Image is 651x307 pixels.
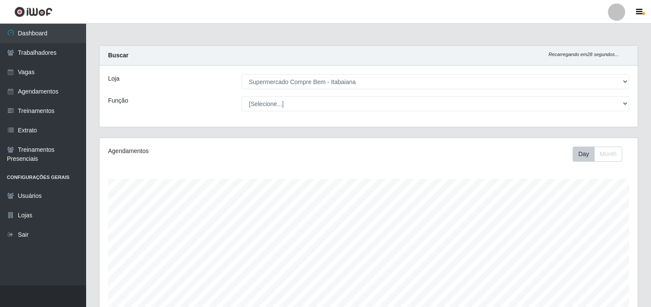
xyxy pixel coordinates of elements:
div: First group [573,147,622,162]
label: Loja [108,74,119,83]
strong: Buscar [108,52,128,59]
img: CoreUI Logo [14,6,53,17]
label: Função [108,96,128,105]
button: Month [594,147,622,162]
i: Recarregando em 28 segundos... [549,52,619,57]
div: Agendamentos [108,147,318,156]
button: Day [573,147,595,162]
div: Toolbar with button groups [573,147,629,162]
